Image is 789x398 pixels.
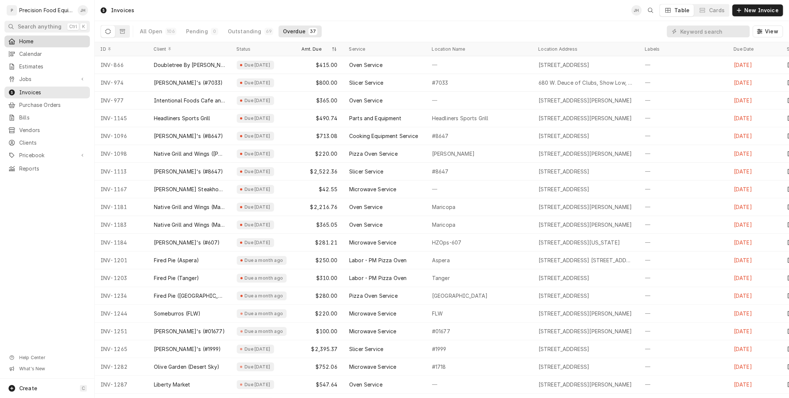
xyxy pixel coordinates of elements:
[95,109,148,127] div: INV-1145
[4,163,90,175] a: Reports
[732,4,783,16] button: New Invoice
[19,114,86,121] span: Bills
[539,168,590,175] div: [STREET_ADDRESS]
[539,61,590,69] div: [STREET_ADDRESS]
[539,46,632,52] div: Location Address
[639,323,728,340] div: —
[639,74,728,92] div: —
[763,28,780,35] span: View
[296,163,343,181] div: $2,522.36
[728,323,781,340] div: [DATE]
[154,239,220,246] div: [PERSON_NAME]'s (#607)
[296,127,343,145] div: $713.08
[539,150,632,158] div: [STREET_ADDRESS][PERSON_NAME]
[349,328,397,335] div: Microwave Service
[539,132,590,140] div: [STREET_ADDRESS]
[728,92,781,109] div: [DATE]
[296,198,343,216] div: $2,216.76
[154,363,219,371] div: Olive Garden (Desert Sky)
[296,181,343,198] div: $42.55
[349,239,397,246] div: Microwave Service
[19,165,86,172] span: Reports
[296,74,343,92] div: $800.00
[244,240,271,246] div: Due [DATE]
[675,7,690,14] div: Table
[728,56,781,74] div: [DATE]
[19,38,86,45] span: Home
[244,62,271,68] div: Due [DATE]
[154,46,223,52] div: Client
[639,216,728,234] div: —
[296,252,343,269] div: $250.00
[69,24,77,30] span: Ctrl
[244,204,271,210] div: Due [DATE]
[95,198,148,216] div: INV-1181
[82,385,85,391] span: C
[95,127,148,145] div: INV-1096
[154,203,225,211] div: Native Grill and Wings (Maricopa)
[154,132,223,140] div: [PERSON_NAME]'s (#8647)
[432,132,449,140] div: #8647
[167,28,175,34] div: 106
[639,269,728,287] div: —
[95,145,148,163] div: INV-1098
[349,61,382,69] div: Oven Service
[728,216,781,234] div: [DATE]
[154,221,225,229] div: Native Grill and Wings (Maricopa)
[426,376,533,394] div: —
[7,5,17,16] div: P
[432,168,449,175] div: #8647
[19,89,86,96] span: Invoices
[95,216,148,234] div: INV-1183
[154,345,221,353] div: [PERSON_NAME]'s (#1999)
[631,5,642,16] div: Jason Hertel's Avatar
[349,345,383,353] div: Slicer Service
[539,97,632,104] div: [STREET_ADDRESS][PERSON_NAME]
[639,358,728,376] div: —
[4,61,90,72] a: Estimates
[244,311,284,317] div: Due a month ago
[186,28,208,35] div: Pending
[709,7,725,14] div: Cards
[539,381,632,388] div: [STREET_ADDRESS][PERSON_NAME]
[349,381,382,388] div: Oven Service
[539,363,590,371] div: [STREET_ADDRESS]
[539,203,632,211] div: [STREET_ADDRESS][PERSON_NAME]
[432,203,455,211] div: Maricopa
[302,46,330,52] div: Amt. Due
[19,139,86,146] span: Clients
[539,345,590,353] div: [STREET_ADDRESS]
[639,198,728,216] div: —
[728,376,781,394] div: [DATE]
[19,385,37,391] span: Create
[639,181,728,198] div: —
[639,145,728,163] div: —
[140,28,162,35] div: All Open
[432,310,443,317] div: FLW
[95,234,148,252] div: INV-1184
[154,61,225,69] div: Doubletree By [PERSON_NAME]
[154,115,210,122] div: Headliners Sports Grill
[101,46,141,52] div: ID
[349,168,383,175] div: Slicer Service
[244,293,284,299] div: Due a month ago
[95,287,148,305] div: INV-1234
[154,79,223,87] div: [PERSON_NAME]'s (#7033)
[244,275,284,281] div: Due a month ago
[728,163,781,181] div: [DATE]
[734,46,774,52] div: Due Date
[753,26,783,37] button: View
[237,46,289,52] div: Status
[244,151,271,157] div: Due [DATE]
[95,305,148,323] div: INV-1244
[154,292,225,300] div: Fired Pie ([GEOGRAPHIC_DATA])
[4,112,90,124] a: Bills
[639,109,728,127] div: —
[631,5,642,16] div: JH
[296,376,343,394] div: $547.64
[19,50,86,58] span: Calendar
[639,92,728,109] div: —
[349,292,398,300] div: Pizza Oven Service
[82,24,85,30] span: K
[296,92,343,109] div: $365.00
